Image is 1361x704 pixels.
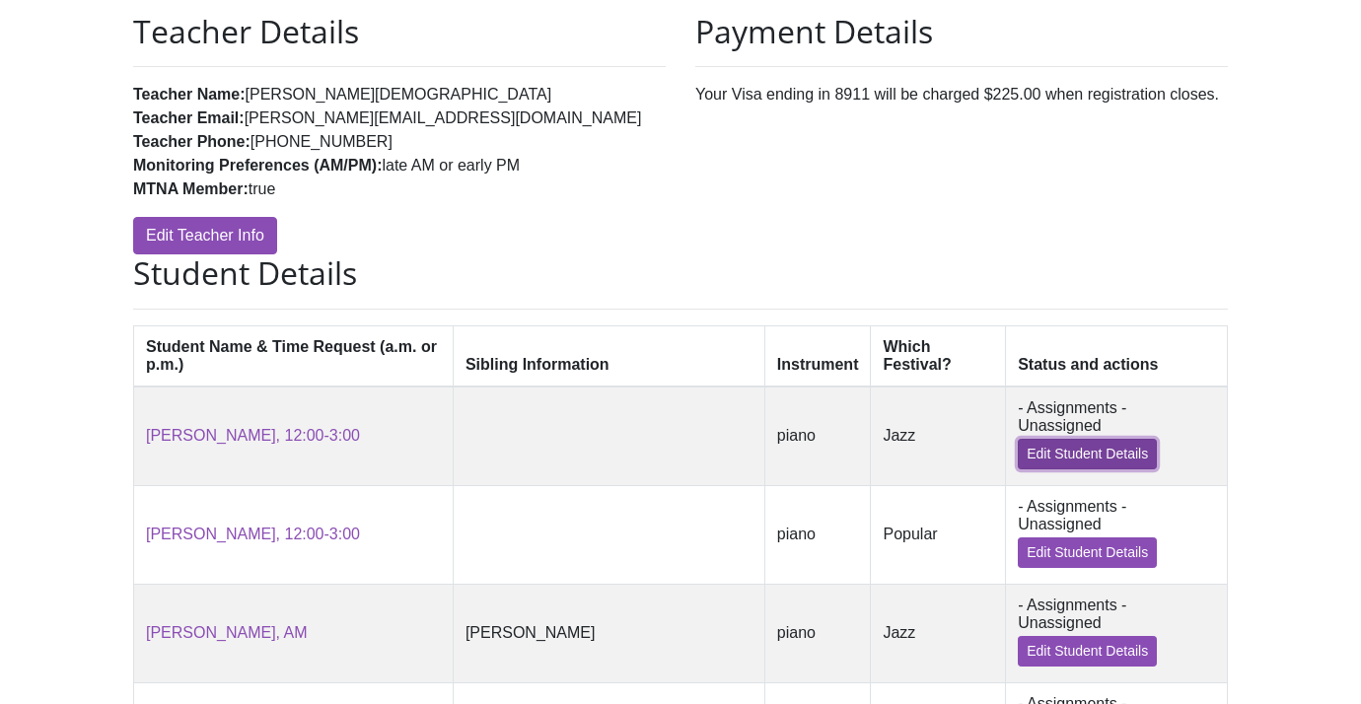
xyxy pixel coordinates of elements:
[871,485,1006,584] td: Popular
[133,217,277,254] a: Edit Teacher Info
[695,13,1228,50] h2: Payment Details
[134,325,454,387] th: Student Name & Time Request (a.m. or p.m.)
[146,526,360,542] a: [PERSON_NAME], 12:00-3:00
[764,325,871,387] th: Instrument
[133,83,666,106] li: [PERSON_NAME][DEMOGRAPHIC_DATA]
[1006,485,1228,584] td: - Assignments - Unassigned
[1006,325,1228,387] th: Status and actions
[133,130,666,154] li: [PHONE_NUMBER]
[453,584,764,682] td: [PERSON_NAME]
[133,133,251,150] strong: Teacher Phone:
[680,13,1243,254] div: Your Visa ending in 8911 will be charged $225.00 when registration closes.
[1006,387,1228,486] td: - Assignments - Unassigned
[764,387,871,486] td: piano
[146,427,360,444] a: [PERSON_NAME], 12:00-3:00
[1018,439,1157,469] a: Edit Student Details
[133,180,249,197] strong: MTNA Member:
[133,109,245,126] strong: Teacher Email:
[1018,537,1157,568] a: Edit Student Details
[146,624,308,641] a: [PERSON_NAME], AM
[764,584,871,682] td: piano
[133,106,666,130] li: [PERSON_NAME][EMAIL_ADDRESS][DOMAIN_NAME]
[133,154,666,177] li: late AM or early PM
[133,86,246,103] strong: Teacher Name:
[133,13,666,50] h2: Teacher Details
[764,485,871,584] td: piano
[871,325,1006,387] th: Which Festival?
[453,325,764,387] th: Sibling Information
[133,254,1228,292] h2: Student Details
[871,584,1006,682] td: Jazz
[133,157,382,174] strong: Monitoring Preferences (AM/PM):
[871,387,1006,486] td: Jazz
[133,177,666,201] li: true
[1018,636,1157,667] a: Edit Student Details
[1006,584,1228,682] td: - Assignments - Unassigned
